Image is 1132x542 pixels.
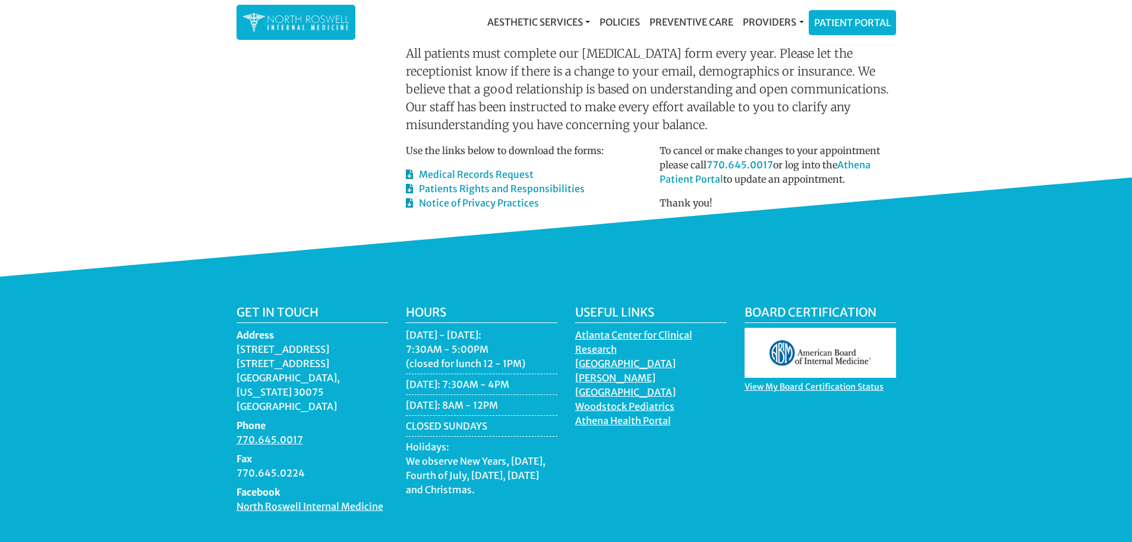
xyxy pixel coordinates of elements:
[406,328,557,374] li: [DATE] - [DATE]: 7:30AM - 5:00PM (closed for lunch 12 - 1PM)
[237,466,388,480] dd: 770.645.0224
[707,159,773,171] a: 770.645.0017
[660,196,896,210] p: Thank you!
[575,415,671,430] a: Athena Health Portal
[237,342,388,413] dd: [STREET_ADDRESS] [STREET_ADDRESS] [GEOGRAPHIC_DATA], [US_STATE] 30075 [GEOGRAPHIC_DATA]
[237,500,383,515] a: North Roswell Internal Medicine
[237,328,388,342] dt: Address
[809,11,895,35] a: Patient Portal
[595,10,645,34] a: Policies
[242,11,349,34] img: North Roswell Internal Medicine
[406,197,539,209] a: Notice of Privacy Practices
[237,452,388,466] dt: Fax
[237,418,388,433] dt: Phone
[660,159,871,185] a: Athena Patient Portal
[575,400,674,415] a: Woodstock Pediatrics
[738,10,808,34] a: Providers
[406,419,557,437] li: CLOSED SUNDAYS
[575,305,727,323] h5: Useful Links
[237,434,303,449] a: 770.645.0017
[237,485,388,499] dt: Facebook
[745,328,896,378] img: aboim_logo.gif
[660,143,896,186] p: To cancel or make changes to your appointment please call or log into the to update an appointment.
[406,377,557,395] li: [DATE]: 7:30AM - 4PM
[575,329,692,358] a: Atlanta Center for Clinical Research
[406,45,896,134] p: All patients must complete our [MEDICAL_DATA] form every year. Please let the receptionist know i...
[483,10,595,34] a: Aesthetic Services
[406,168,534,180] a: Medical Records Request
[575,358,676,387] a: [GEOGRAPHIC_DATA][PERSON_NAME]
[645,10,738,34] a: Preventive Care
[237,305,388,323] h5: Get in touch
[406,305,557,323] h5: Hours
[406,183,585,195] a: Patients Rights and Responsibilities
[406,143,642,158] p: Use the links below to download the forms:
[745,381,884,395] a: View My Board Certification Status
[406,398,557,416] li: [DATE]: 8AM - 12PM
[406,440,557,500] li: Holidays: We observe New Years, [DATE], Fourth of July, [DATE], [DATE] and Christmas.
[575,386,676,401] a: [GEOGRAPHIC_DATA]
[745,305,896,323] h5: Board Certification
